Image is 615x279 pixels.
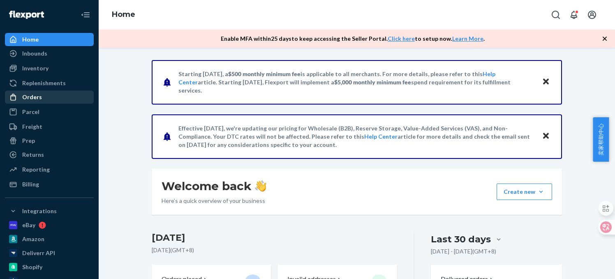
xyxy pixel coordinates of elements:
a: Click here [388,35,415,42]
div: Inbounds [22,49,47,58]
a: Freight [5,120,94,133]
button: Close Navigation [77,7,94,23]
a: Returns [5,148,94,161]
div: Replenishments [22,79,66,87]
a: Deliverr API [5,246,94,260]
button: Open Search Box [548,7,564,23]
div: Home [22,35,39,44]
p: [DATE] - [DATE] ( GMT+8 ) [431,247,496,256]
p: Starting [DATE], a is applicable to all merchants. For more details, please refer to this article... [178,70,534,95]
a: Inventory [5,62,94,75]
div: Amazon [22,235,44,243]
p: [DATE] ( GMT+8 ) [152,246,397,254]
div: Inventory [22,64,49,72]
ol: breadcrumbs [105,3,142,27]
a: Parcel [5,105,94,119]
button: 卖家帮助中心 [593,117,609,162]
a: Home [112,10,135,19]
a: Amazon [5,232,94,246]
a: Orders [5,91,94,104]
button: Close [541,76,551,88]
a: Learn More [452,35,483,42]
div: eBay [22,221,35,229]
div: Parcel [22,108,39,116]
a: Billing [5,178,94,191]
span: $500 monthly minimum fee [228,70,301,77]
span: $5,000 monthly minimum fee [334,79,411,86]
p: Here’s a quick overview of your business [162,197,266,205]
div: Prep [22,137,35,145]
p: Enable MFA within 25 days to keep accessing the Seller Portal. to setup now. . [221,35,485,43]
a: Shopify [5,260,94,274]
a: Prep [5,134,94,147]
a: Home [5,33,94,46]
div: Last 30 days [431,233,491,246]
div: Integrations [22,207,57,215]
img: hand-wave emoji [255,180,266,192]
button: Open account menu [584,7,600,23]
div: Returns [22,151,44,159]
button: Create new [497,184,552,200]
a: Inbounds [5,47,94,60]
div: Shopify [22,263,42,271]
p: Effective [DATE], we're updating our pricing for Wholesale (B2B), Reserve Storage, Value-Added Se... [178,124,534,149]
div: Billing [22,180,39,188]
div: Reporting [22,165,50,174]
a: Reporting [5,163,94,176]
div: Orders [22,93,42,101]
h1: Welcome back [162,179,266,193]
button: Integrations [5,205,94,218]
h3: [DATE] [152,231,397,244]
a: eBay [5,219,94,232]
button: Open notifications [566,7,582,23]
a: Help Center [364,133,398,140]
img: Flexport logo [9,11,44,19]
a: Replenishments [5,77,94,90]
div: Deliverr API [22,249,55,257]
div: Freight [22,123,42,131]
button: Close [541,130,551,142]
